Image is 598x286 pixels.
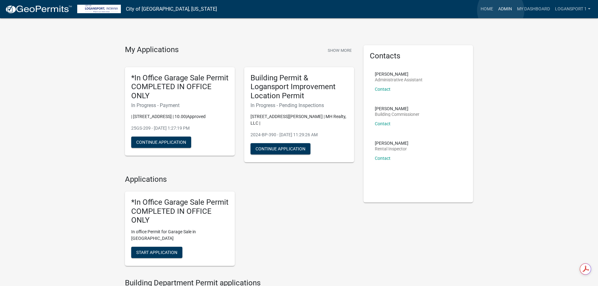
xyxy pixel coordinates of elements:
p: Administrative Assistant [375,78,423,82]
p: 25GS-209 - [DATE] 1:27:19 PM [131,125,229,132]
h4: My Applications [125,45,179,55]
h4: Applications [125,175,354,184]
a: My Dashboard [514,3,552,15]
span: Start Application [136,250,177,255]
p: [PERSON_NAME] [375,141,408,145]
p: [PERSON_NAME] [375,72,423,76]
button: Start Application [131,247,182,258]
button: Continue Application [131,137,191,148]
a: Home [478,3,496,15]
h5: Building Permit & Logansport Improvement Location Permit [251,73,348,100]
p: 2024-BP-390 - [DATE] 11:29:26 AM [251,132,348,138]
a: Admin [496,3,514,15]
h6: In Progress - Payment [131,102,229,108]
h6: In Progress - Pending Inspections [251,102,348,108]
h5: *In Office Garage Sale Permit COMPLETED IN OFFICE ONLY [131,198,229,225]
img: City of Logansport, Indiana [77,5,121,13]
a: City of [GEOGRAPHIC_DATA], [US_STATE] [126,4,217,14]
p: [PERSON_NAME] [375,106,419,111]
p: In office Permit for Garage Sale in [GEOGRAPHIC_DATA] [131,229,229,242]
h5: Contacts [370,51,467,61]
p: Rental Inspector [375,147,408,151]
a: Logansport 1 [552,3,593,15]
button: Continue Application [251,143,310,154]
button: Show More [325,45,354,56]
p: Building Commissioner [375,112,419,116]
a: Contact [375,156,391,161]
h5: *In Office Garage Sale Permit COMPLETED IN OFFICE ONLY [131,73,229,100]
a: Contact [375,121,391,126]
p: [STREET_ADDRESS][PERSON_NAME] | MH Realty, LLC | [251,113,348,127]
p: | [STREET_ADDRESS] | 10.00|Approved [131,113,229,120]
a: Contact [375,87,391,92]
